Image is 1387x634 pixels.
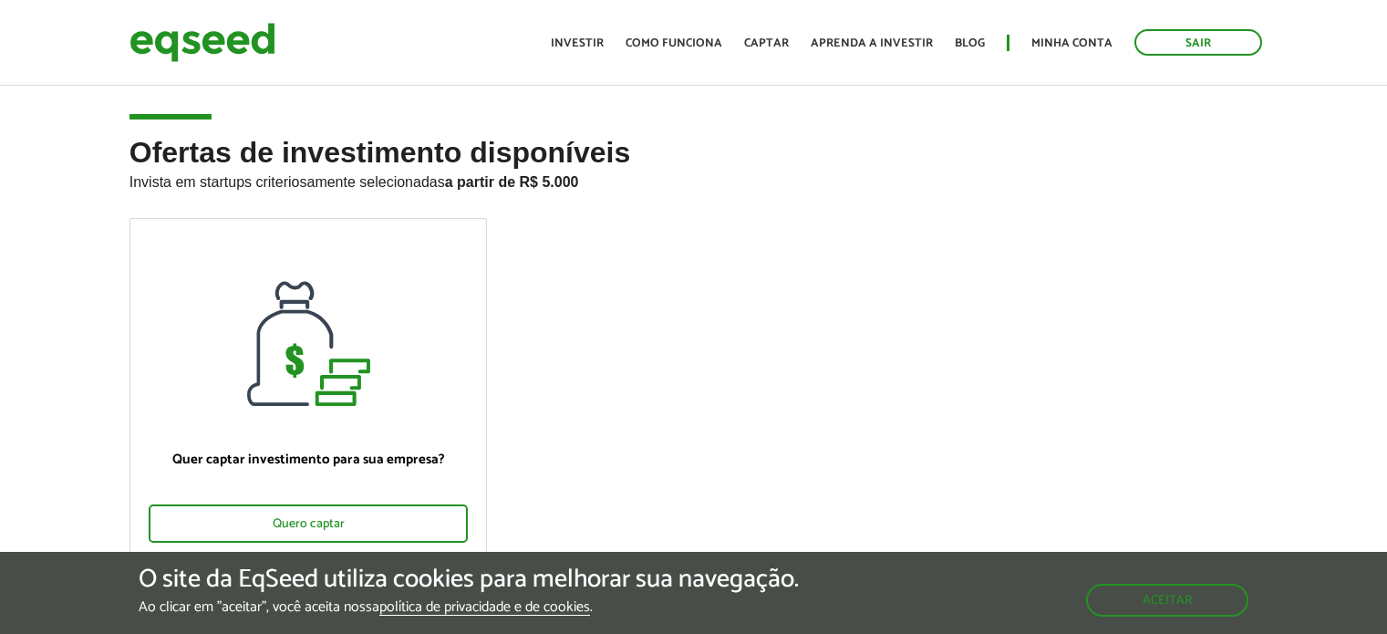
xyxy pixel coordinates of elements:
a: Sair [1134,29,1262,56]
img: EqSeed [129,18,275,67]
a: Blog [955,37,985,49]
a: Minha conta [1031,37,1113,49]
button: Aceitar [1086,584,1248,617]
a: Captar [744,37,789,49]
p: Quer captar investimento para sua empresa? [149,452,469,468]
p: Invista em startups criteriosamente selecionadas [129,169,1258,191]
a: Aprenda a investir [811,37,933,49]
strong: a partir de R$ 5.000 [445,174,579,190]
div: Quero captar [149,504,469,543]
a: Quer captar investimento para sua empresa? Quero captar [129,218,488,557]
h2: Ofertas de investimento disponíveis [129,137,1258,218]
a: Como funciona [626,37,722,49]
a: Investir [551,37,604,49]
p: Ao clicar em "aceitar", você aceita nossa . [139,598,799,616]
h5: O site da EqSeed utiliza cookies para melhorar sua navegação. [139,566,799,594]
a: política de privacidade e de cookies [379,600,590,616]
